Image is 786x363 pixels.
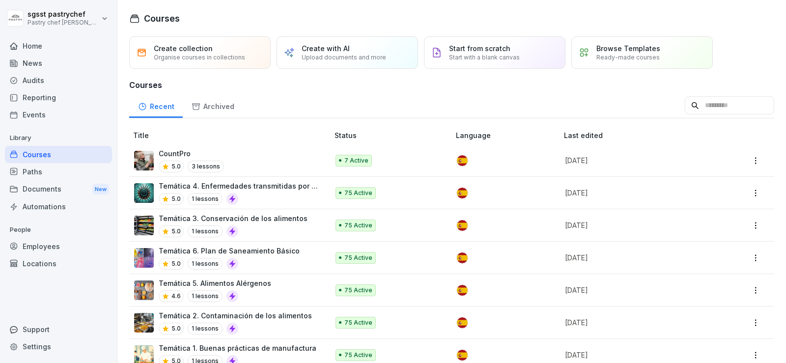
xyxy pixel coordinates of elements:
[92,184,109,195] div: New
[144,12,180,25] h1: Courses
[449,44,510,53] p: Start from scratch
[188,193,223,205] p: 1 lessons
[5,238,112,255] a: Employees
[335,130,452,140] p: Status
[134,280,154,300] img: wwf9md3iy1bon5x53p9kcas9.png
[344,189,372,197] p: 75 Active
[171,292,181,301] p: 4.6
[159,246,300,256] p: Temática 6. Plan de Saneamiento Básico
[188,290,223,302] p: 1 lessons
[5,163,112,180] a: Paths
[5,55,112,72] a: News
[159,213,308,223] p: Temática 3. Conservación de los alimentos
[302,44,350,53] p: Create with AI
[5,130,112,146] p: Library
[5,198,112,215] a: Automations
[5,180,112,198] a: DocumentsNew
[5,146,112,163] a: Courses
[457,188,468,198] img: es.svg
[133,130,331,140] p: Title
[565,350,709,360] p: [DATE]
[344,221,372,230] p: 75 Active
[596,54,660,61] p: Ready-made courses
[449,54,520,61] p: Start with a blank canvas
[188,258,223,270] p: 1 lessons
[134,216,154,235] img: ob1temx17qa248jtpkauy3pv.png
[565,220,709,230] p: [DATE]
[28,10,99,19] p: sgsst pastrychef
[183,93,243,118] a: Archived
[134,248,154,268] img: mhb727d105t9k4tb0y7eu9rv.png
[5,338,112,355] a: Settings
[564,130,721,140] p: Last edited
[457,317,468,328] img: es.svg
[188,323,223,335] p: 1 lessons
[188,225,223,237] p: 1 lessons
[159,343,316,353] p: Temática 1. Buenas prácticas de manufactura
[457,220,468,231] img: es.svg
[344,253,372,262] p: 75 Active
[596,44,660,53] p: Browse Templates
[159,310,312,321] p: Temática 2. Contaminación de los alimentos
[457,252,468,263] img: es.svg
[344,318,372,327] p: 75 Active
[5,321,112,338] div: Support
[28,19,99,26] p: Pastry chef [PERSON_NAME] y Cocina gourmet
[154,54,245,61] p: Organise courses in collections
[5,222,112,238] p: People
[5,72,112,89] a: Audits
[171,324,181,333] p: 5.0
[565,188,709,198] p: [DATE]
[171,195,181,203] p: 5.0
[5,37,112,55] a: Home
[5,180,112,198] div: Documents
[134,183,154,203] img: frq77ysdix3y9as6qvhv4ihg.png
[134,313,154,333] img: ir5hv6zvm3rp7veysq4ywyma.png
[159,148,224,159] p: CountPro
[171,162,181,171] p: 5.0
[565,285,709,295] p: [DATE]
[344,351,372,360] p: 75 Active
[154,44,213,53] p: Create collection
[565,317,709,328] p: [DATE]
[344,286,372,295] p: 75 Active
[565,155,709,166] p: [DATE]
[457,155,468,166] img: es.svg
[159,181,319,191] p: Temática 4. Enfermedades transmitidas por alimentos ETA'S
[171,227,181,236] p: 5.0
[456,130,560,140] p: Language
[344,156,368,165] p: 7 Active
[5,106,112,123] a: Events
[159,278,271,288] p: Temática 5. Alimentos Alérgenos
[5,255,112,272] a: Locations
[5,89,112,106] a: Reporting
[457,285,468,296] img: es.svg
[188,161,224,172] p: 3 lessons
[129,79,774,91] h3: Courses
[129,93,183,118] a: Recent
[302,54,386,61] p: Upload documents and more
[171,259,181,268] p: 5.0
[134,151,154,170] img: nanuqyb3jmpxevmk16xmqivn.png
[565,252,709,263] p: [DATE]
[457,350,468,361] img: es.svg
